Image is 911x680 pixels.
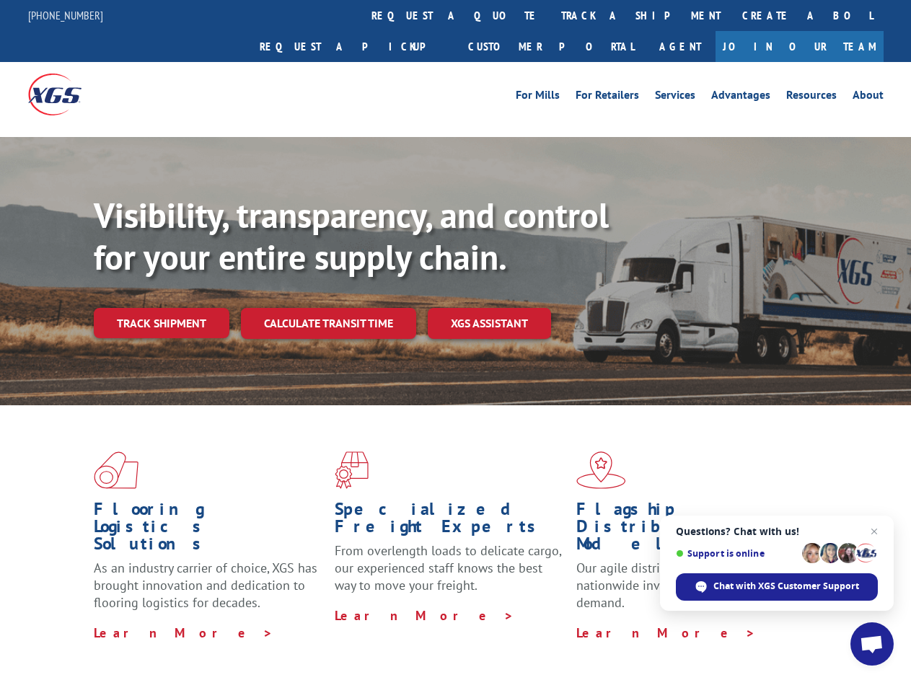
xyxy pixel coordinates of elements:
span: Support is online [676,548,797,559]
a: Learn More > [576,624,756,641]
a: About [853,89,884,105]
a: Agent [645,31,716,62]
img: xgs-icon-total-supply-chain-intelligence-red [94,451,138,489]
a: Services [655,89,695,105]
span: Close chat [866,523,883,540]
span: Chat with XGS Customer Support [713,580,859,593]
p: From overlength loads to delicate cargo, our experienced staff knows the best way to move your fr... [335,542,565,606]
h1: Flagship Distribution Model [576,500,806,560]
h1: Flooring Logistics Solutions [94,500,324,560]
a: Calculate transit time [241,308,416,339]
a: XGS ASSISTANT [428,308,551,339]
a: [PHONE_NUMBER] [28,8,103,22]
span: Our agile distribution network gives you nationwide inventory management on demand. [576,560,802,611]
a: For Retailers [576,89,639,105]
img: xgs-icon-flagship-distribution-model-red [576,451,626,489]
a: For Mills [516,89,560,105]
a: Customer Portal [457,31,645,62]
a: Track shipment [94,308,229,338]
div: Chat with XGS Customer Support [676,573,878,601]
div: Open chat [850,622,894,666]
h1: Specialized Freight Experts [335,500,565,542]
b: Visibility, transparency, and control for your entire supply chain. [94,193,609,279]
a: Request a pickup [249,31,457,62]
img: xgs-icon-focused-on-flooring-red [335,451,369,489]
a: Learn More > [94,624,273,641]
a: Learn More > [335,607,514,624]
a: Advantages [711,89,770,105]
span: Questions? Chat with us! [676,526,878,537]
a: Join Our Team [716,31,884,62]
span: As an industry carrier of choice, XGS has brought innovation and dedication to flooring logistics... [94,560,317,611]
a: Resources [786,89,837,105]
